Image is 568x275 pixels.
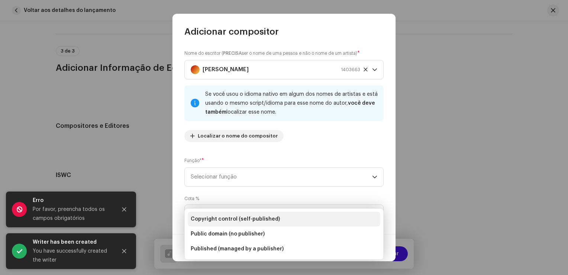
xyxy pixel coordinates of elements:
div: Erro [33,196,111,205]
span: Adicionar compositor [184,26,279,38]
div: Writer has been created [33,238,111,247]
div: dropdown trigger [372,168,377,186]
div: dropdown trigger [372,60,377,79]
input: Insira a % de quota [184,205,384,224]
span: Selecionar função [191,168,372,186]
li: Published (managed by a publisher) [188,241,380,256]
div: You have successfully created the writer [33,247,111,265]
small: Função* [184,157,201,164]
button: Localizar o nome do compositor [184,130,284,142]
span: Localizar o nome do compositor [198,129,278,143]
strong: PRECISA [223,51,242,56]
label: Cota % [184,196,199,202]
li: Copyright control (self-published) [188,212,380,227]
ul: Option List [185,209,383,259]
small: Nome do escritor ( ser o nome de uma pessoa e não o nome de um artista) [184,50,357,57]
li: Public domain (no publisher) [188,227,380,241]
button: Close [117,244,132,259]
span: Public domain (no publisher) [191,230,265,238]
span: Copyright control (self-published) [191,215,280,223]
strong: [PERSON_NAME] [203,60,249,79]
div: Por favor, preencha todos os campos obrigatórios [33,205,111,223]
span: 1403663 [341,60,360,79]
span: Silvano Souza [191,60,372,79]
div: Se você usou o idioma nativo em algum dos nomes de artistas e está usando o mesmo script/idioma p... [205,90,378,117]
span: Published (managed by a publisher) [191,245,284,253]
button: Close [117,202,132,217]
